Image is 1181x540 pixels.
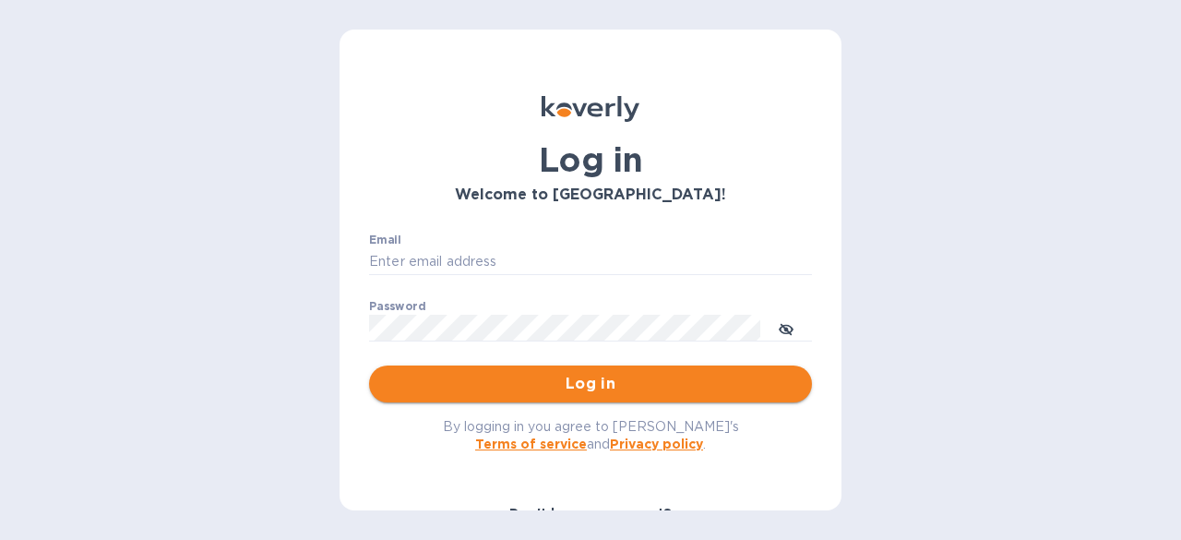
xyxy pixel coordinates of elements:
[369,234,401,246] label: Email
[369,186,812,204] h3: Welcome to [GEOGRAPHIC_DATA]!
[369,140,812,179] h1: Log in
[542,96,639,122] img: Koverly
[443,419,739,451] span: By logging in you agree to [PERSON_NAME]'s and .
[369,366,812,402] button: Log in
[369,248,812,276] input: Enter email address
[384,373,797,395] span: Log in
[509,506,673,521] b: Don't have an account?
[369,301,425,312] label: Password
[610,437,703,451] a: Privacy policy
[475,437,587,451] a: Terms of service
[768,309,805,346] button: toggle password visibility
